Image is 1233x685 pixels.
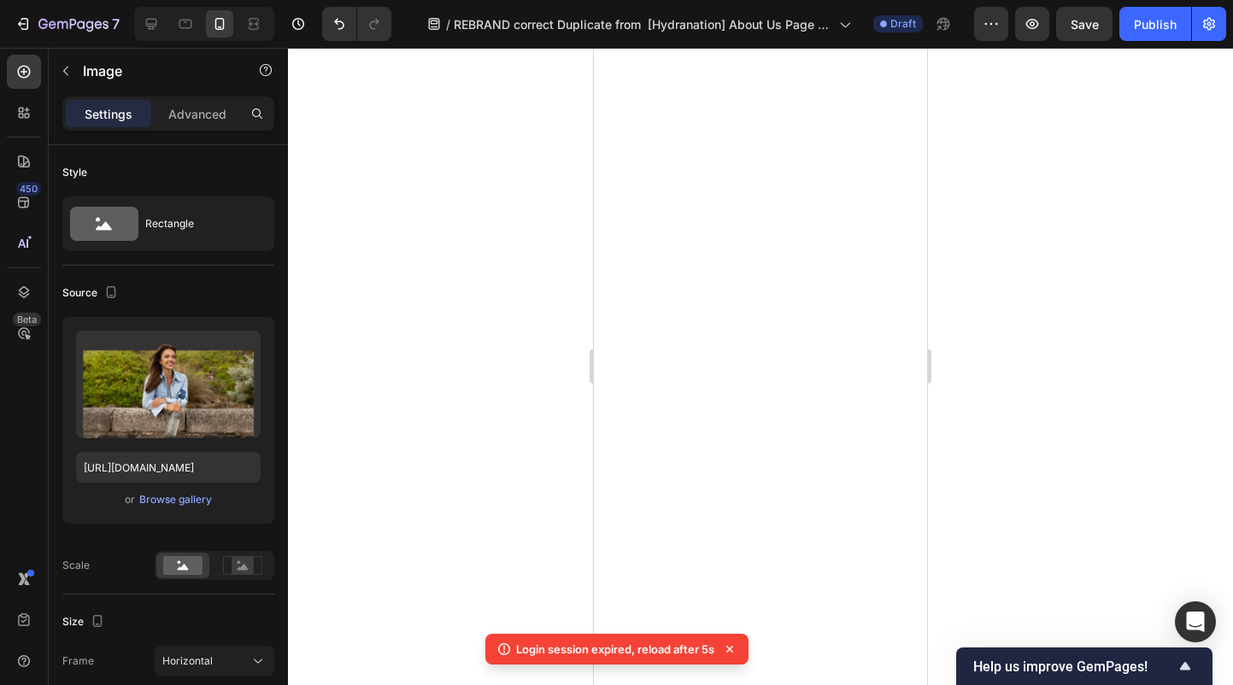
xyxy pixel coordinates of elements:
[13,313,41,326] div: Beta
[1134,15,1177,33] div: Publish
[1056,7,1113,41] button: Save
[62,165,87,180] div: Style
[145,204,250,243] div: Rectangle
[62,558,90,573] div: Scale
[973,656,1195,676] button: Show survey - Help us improve GemPages!
[62,653,94,669] label: Frame
[1119,7,1191,41] button: Publish
[139,492,212,507] div: Browse gallery
[62,611,108,634] div: Size
[322,7,391,41] div: Undo/Redo
[112,14,120,34] p: 7
[16,182,41,196] div: 450
[155,646,274,676] button: Horizontal
[516,641,714,658] p: Login session expired, reload after 5s
[890,16,916,32] span: Draft
[85,105,132,123] p: Settings
[594,48,927,685] iframe: Design area
[138,491,213,508] button: Browse gallery
[7,7,127,41] button: 7
[1071,17,1099,32] span: Save
[1175,601,1216,642] div: Open Intercom Messenger
[973,659,1175,675] span: Help us improve GemPages!
[83,61,228,81] p: Image
[168,105,226,123] p: Advanced
[62,282,121,305] div: Source
[76,452,261,483] input: https://example.com/image.jpg
[446,15,450,33] span: /
[162,653,213,669] span: Horizontal
[125,489,135,510] span: or
[454,15,832,33] span: REBRAND correct Duplicate from [Hydranation] About Us Page TEST
[76,331,261,438] img: preview-image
